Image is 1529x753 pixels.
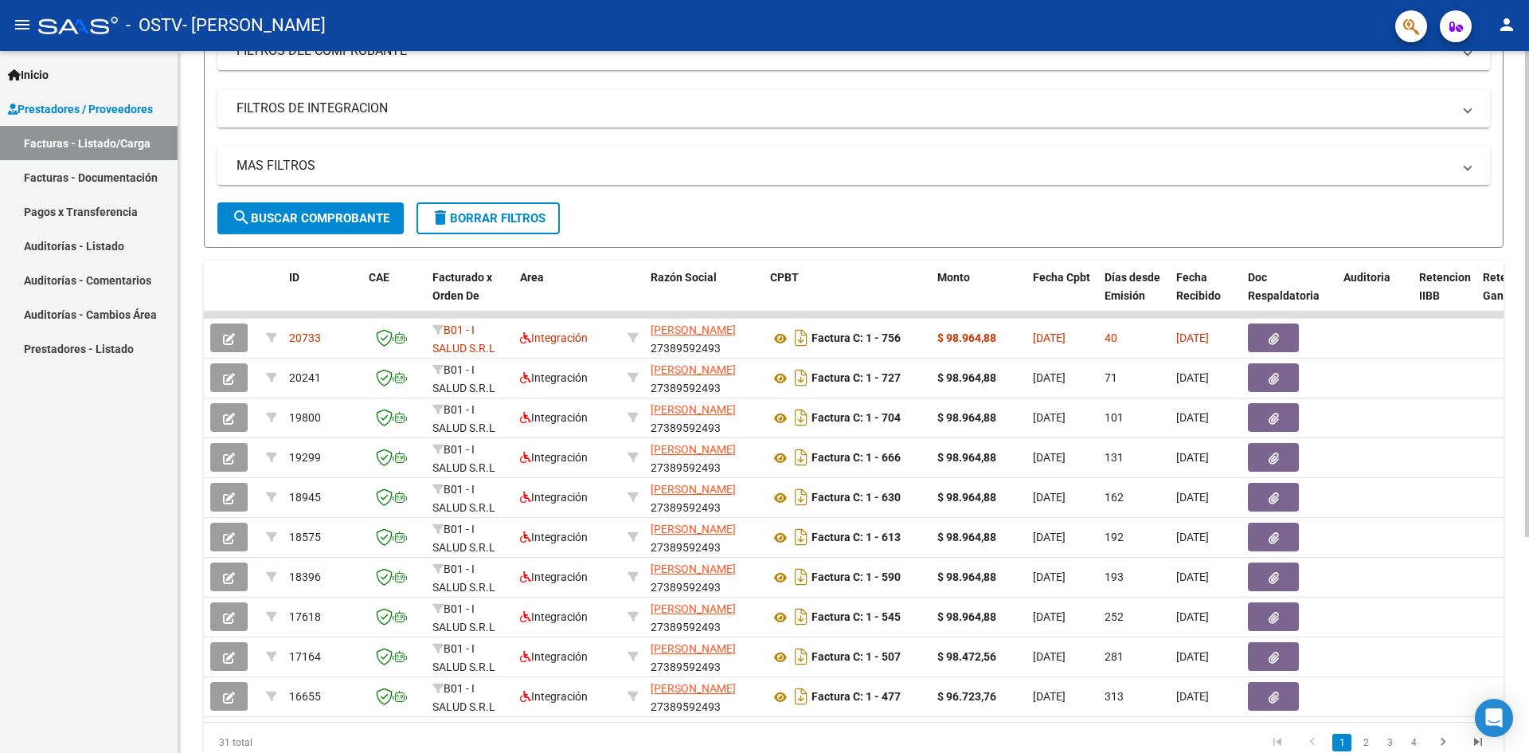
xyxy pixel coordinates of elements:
[126,8,182,43] span: - OSTV
[1105,610,1124,623] span: 252
[651,563,736,575] span: [PERSON_NAME]
[811,412,901,425] strong: Factura C: 1 - 704
[770,271,799,284] span: CPBT
[432,682,495,713] span: B01 - I SALUD S.R.L
[217,89,1490,127] mat-expansion-panel-header: FILTROS DE INTEGRACION
[1033,271,1090,284] span: Fecha Cpbt
[764,261,931,331] datatable-header-cell: CPBT
[651,560,757,594] div: 27389592493
[362,261,426,331] datatable-header-cell: CAE
[520,610,588,623] span: Integración
[237,157,1452,175] mat-panel-title: MAS FILTROS
[791,564,811,590] i: Descargar documento
[791,405,811,430] i: Descargar documento
[1419,271,1471,302] span: Retencion IIBB
[1176,271,1221,302] span: Fecha Recibido
[791,365,811,390] i: Descargar documento
[1248,271,1320,302] span: Doc Respaldatoria
[811,492,901,504] strong: Factura C: 1 - 630
[651,640,757,673] div: 27389592493
[289,690,321,703] span: 16655
[1105,271,1160,302] span: Días desde Emisión
[1033,331,1066,344] span: [DATE]
[651,483,736,496] span: [PERSON_NAME]
[13,15,32,34] mat-icon: menu
[937,610,996,623] strong: $ 98.964,88
[426,261,514,331] datatable-header-cell: Facturado x Orden De
[651,520,757,554] div: 27389592493
[1105,331,1117,344] span: 40
[1332,734,1351,751] a: 1
[1033,371,1066,384] span: [DATE]
[1033,491,1066,504] span: [DATE]
[1033,531,1066,543] span: [DATE]
[1428,734,1458,751] a: go to next page
[811,372,901,385] strong: Factura C: 1 - 727
[289,610,321,623] span: 17618
[1356,734,1375,751] a: 2
[1413,261,1476,331] datatable-header-cell: Retencion IIBB
[931,261,1027,331] datatable-header-cell: Monto
[369,271,389,284] span: CAE
[1105,650,1124,663] span: 281
[937,531,996,543] strong: $ 98.964,88
[937,690,996,703] strong: $ 96.723,76
[182,8,326,43] span: - [PERSON_NAME]
[432,563,495,594] span: B01 - I SALUD S.R.L
[651,682,736,695] span: [PERSON_NAME]
[651,324,736,336] span: [PERSON_NAME]
[937,491,996,504] strong: $ 98.964,88
[431,208,450,227] mat-icon: delete
[937,411,996,424] strong: $ 98.964,88
[937,451,996,464] strong: $ 98.964,88
[289,271,299,284] span: ID
[217,147,1490,185] mat-expansion-panel-header: MAS FILTROS
[651,642,736,655] span: [PERSON_NAME]
[651,401,757,434] div: 27389592493
[432,523,495,554] span: B01 - I SALUD S.R.L
[1176,571,1209,583] span: [DATE]
[1176,371,1209,384] span: [DATE]
[1027,261,1098,331] datatable-header-cell: Fecha Cpbt
[520,491,588,504] span: Integración
[811,611,901,624] strong: Factura C: 1 - 545
[520,411,588,424] span: Integración
[1176,491,1209,504] span: [DATE]
[432,483,495,514] span: B01 - I SALUD S.R.L
[289,331,321,344] span: 20733
[1242,261,1337,331] datatable-header-cell: Doc Respaldatoria
[1404,734,1423,751] a: 4
[232,211,389,226] span: Buscar Comprobante
[520,331,588,344] span: Integración
[520,271,544,284] span: Area
[8,100,153,118] span: Prestadores / Proveedores
[1337,261,1413,331] datatable-header-cell: Auditoria
[937,571,996,583] strong: $ 98.964,88
[1475,699,1513,737] div: Open Intercom Messenger
[811,651,901,664] strong: Factura C: 1 - 507
[651,321,757,355] div: 27389592493
[651,271,717,284] span: Razón Social
[791,604,811,629] i: Descargar documento
[651,403,736,416] span: [PERSON_NAME]
[791,484,811,510] i: Descargar documento
[520,650,588,663] span: Integración
[520,690,588,703] span: Integración
[1033,610,1066,623] span: [DATE]
[1297,734,1328,751] a: go to previous page
[8,66,49,84] span: Inicio
[520,371,588,384] span: Integración
[1176,690,1209,703] span: [DATE]
[1098,261,1170,331] datatable-header-cell: Días desde Emisión
[237,100,1452,117] mat-panel-title: FILTROS DE INTEGRACION
[1176,411,1209,424] span: [DATE]
[1176,451,1209,464] span: [DATE]
[289,650,321,663] span: 17164
[937,331,996,344] strong: $ 98.964,88
[289,491,321,504] span: 18945
[1380,734,1399,751] a: 3
[1176,610,1209,623] span: [DATE]
[791,325,811,351] i: Descargar documento
[937,271,970,284] span: Monto
[811,571,901,584] strong: Factura C: 1 - 590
